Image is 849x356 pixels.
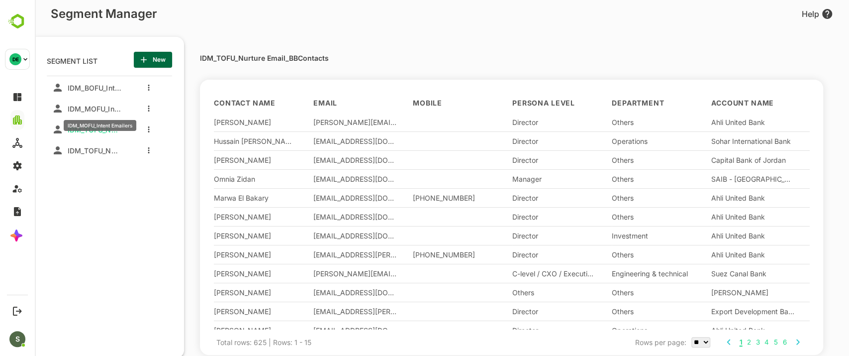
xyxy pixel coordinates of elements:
[99,52,137,68] button: New
[279,288,362,297] div: [EMAIL_ADDRESS][DOMAIN_NAME]
[676,156,760,164] div: Capital Bank of Jordan
[747,336,753,348] button: 6
[477,307,561,316] div: Director
[676,175,760,183] div: SAIB - [GEOGRAPHIC_DATA]
[9,53,21,65] div: DE
[577,137,660,145] div: Operations
[279,213,362,221] div: [EMAIL_ADDRESS][DOMAIN_NAME]
[676,213,760,221] div: Ahli United Bank
[279,175,362,183] div: [EMAIL_ADDRESS][DOMAIN_NAME]
[179,194,263,202] div: Marwa El Bakary
[767,8,798,20] div: Help
[577,307,660,316] div: Others
[29,146,87,155] span: IDM_TOFU_Nurture Email_HubSpotContacts
[577,232,660,240] div: Investment
[676,100,739,106] span: Account Name
[577,269,660,278] div: Engineering & technical
[477,288,561,297] div: Others
[179,307,263,316] div: [PERSON_NAME]
[577,213,660,221] div: Others
[107,53,129,66] span: New
[179,232,263,240] div: [PERSON_NAME]
[378,194,462,202] div: [PHONE_NUMBER]
[179,137,263,145] div: Hussain [PERSON_NAME]
[111,146,116,155] button: more actions
[111,104,116,113] button: more actions
[477,194,561,202] div: Director
[5,12,30,31] img: BambooboxLogoMark.f1c84d78b4c51b1a7b5f700c9845e183.svg
[477,326,561,335] div: Director
[577,288,660,297] div: Others
[179,100,241,106] span: Contact Name
[477,156,561,164] div: Director
[279,156,362,164] div: [EMAIL_ADDRESS][DOMAIN_NAME]
[676,232,760,240] div: Ahli United Bank
[29,125,87,134] span: IDM_TOFU_Nurture Email_BBContacts
[477,232,561,240] div: Director
[378,100,407,106] span: Mobile
[165,55,294,62] p: IDM_TOFU_Nurture Email_BBContacts
[577,118,660,126] div: Others
[676,326,760,335] div: Ahli United Bank
[279,326,362,335] div: [EMAIL_ADDRESS][DOMAIN_NAME]
[182,332,277,353] div: Total rows: 625 | Rows: 1 - 15
[577,194,660,202] div: Others
[720,336,726,348] button: 3
[279,250,362,259] div: [EMAIL_ADDRESS][PERSON_NAME][DOMAIN_NAME]
[179,118,263,126] div: [PERSON_NAME]
[711,336,717,348] button: 2
[10,304,24,318] button: Logout
[279,137,362,145] div: [EMAIL_ADDRESS][DOMAIN_NAME]
[477,269,561,278] div: C-level / CXO / Executive / C-Suite
[477,118,561,126] div: Director
[729,336,735,348] button: 4
[29,84,87,92] span: IDM_BOFU_Intent Emailers
[179,175,263,183] div: Omnia Zidan
[676,194,760,202] div: Ahli United Bank
[477,137,561,145] div: Director
[577,175,660,183] div: Others
[577,250,660,259] div: Others
[378,250,462,259] div: [PHONE_NUMBER]
[676,118,760,126] div: Ahli United Bank
[600,338,652,347] span: Rows per page:
[279,269,362,278] div: [PERSON_NAME][EMAIL_ADDRESS][PERSON_NAME][DOMAIN_NAME]
[179,213,263,221] div: [PERSON_NAME]
[179,156,263,164] div: [PERSON_NAME]
[9,331,25,347] div: S
[179,250,263,259] div: [PERSON_NAME]
[111,125,116,134] button: more actions
[12,52,63,68] p: SEGMENT LIST
[477,250,561,259] div: Director
[704,336,708,348] button: 1
[676,269,760,278] div: Suez Canal Bank
[279,194,362,202] div: [EMAIL_ADDRESS][DOMAIN_NAME]
[29,105,87,113] span: IDM_MOFU_Intent Emailers
[676,288,760,297] div: [PERSON_NAME]
[738,336,744,348] button: 5
[279,100,302,106] span: Email
[279,118,362,126] div: [PERSON_NAME][EMAIL_ADDRESS][PERSON_NAME][DOMAIN_NAME]
[477,213,561,221] div: Director
[179,326,263,335] div: [PERSON_NAME]
[577,100,629,106] span: Department
[279,307,362,316] div: [EMAIL_ADDRESS][PERSON_NAME][DOMAIN_NAME]
[179,269,263,278] div: [PERSON_NAME]
[477,175,561,183] div: Manager
[179,288,263,297] div: [PERSON_NAME]
[577,326,660,335] div: Operations
[577,156,660,164] div: Others
[676,250,760,259] div: Ahli United Bank
[279,232,362,240] div: [EMAIL_ADDRESS][DOMAIN_NAME]
[676,137,760,145] div: Sohar International Bank
[477,100,540,106] span: Persona Level
[676,307,760,316] div: Export Development Bank of Egypt ([GEOGRAPHIC_DATA])
[111,83,116,92] button: more actions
